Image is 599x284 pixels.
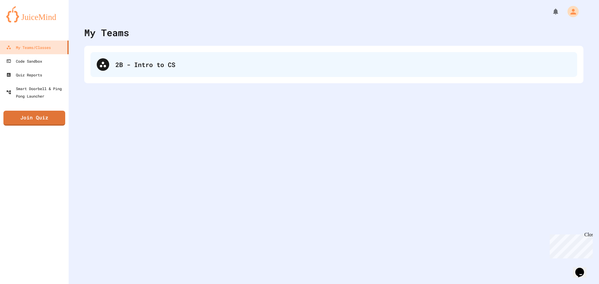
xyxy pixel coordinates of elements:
div: Code Sandbox [6,57,42,65]
iframe: chat widget [573,259,593,278]
div: Smart Doorbell & Ping Pong Launcher [6,85,66,100]
div: My Account [561,4,580,19]
div: 2B - Intro to CS [90,52,577,77]
div: My Notifications [540,6,561,17]
iframe: chat widget [547,232,593,258]
div: Quiz Reports [6,71,42,79]
div: My Teams/Classes [6,44,51,51]
img: logo-orange.svg [6,6,62,22]
a: Join Quiz [3,111,65,126]
div: Chat with us now!Close [2,2,43,40]
div: My Teams [84,26,129,40]
div: 2B - Intro to CS [115,60,571,69]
